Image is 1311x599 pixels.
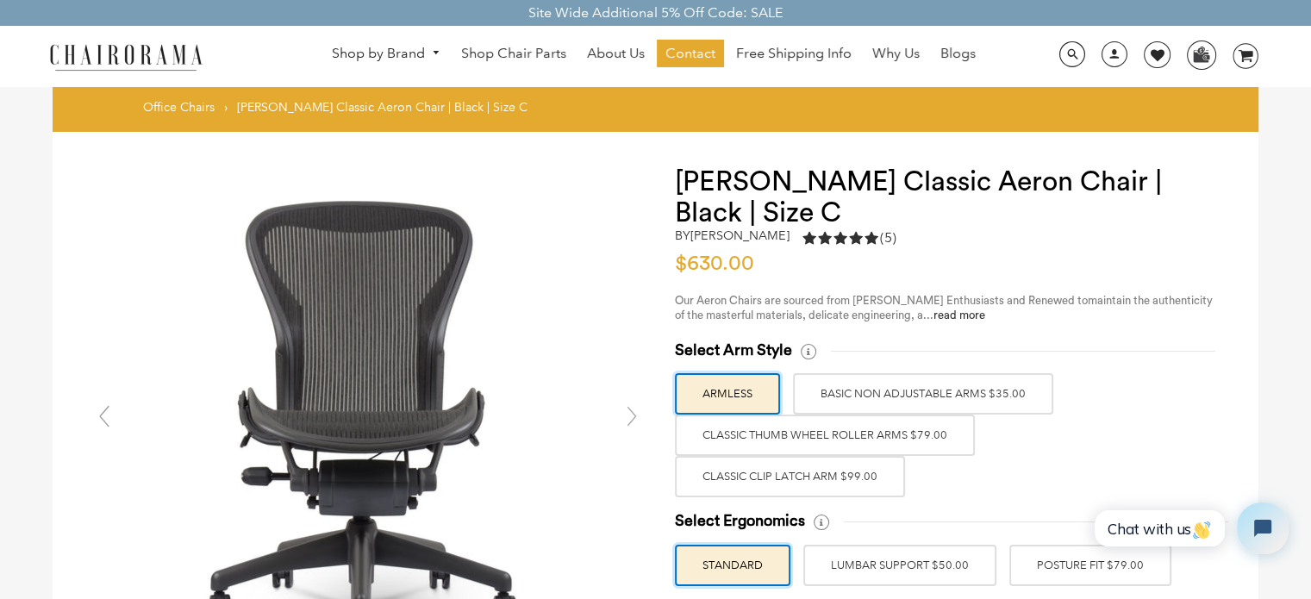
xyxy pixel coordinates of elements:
[237,99,528,115] span: [PERSON_NAME] Classic Aeron Chair | Black | Size C
[675,511,805,531] span: Select Ergonomics
[578,40,653,67] a: About Us
[940,45,976,63] span: Blogs
[802,228,896,252] a: 5.0 rating (5 votes)
[872,45,920,63] span: Why Us
[864,40,928,67] a: Why Us
[802,228,896,247] div: 5.0 rating (5 votes)
[675,456,905,497] label: Classic Clip Latch Arm $99.00
[285,40,1023,72] nav: DesktopNavigation
[675,295,1088,306] span: Our Aeron Chairs are sourced from [PERSON_NAME] Enthusiasts and Renewed to
[657,40,724,67] a: Contact
[675,228,790,243] h2: by
[675,253,754,274] span: $630.00
[453,40,575,67] a: Shop Chair Parts
[665,45,715,63] span: Contact
[109,415,627,432] a: Herman Miller Classic Aeron Chair | Black | Size C - chairorama
[40,41,212,72] img: chairorama
[933,309,985,321] a: read more
[224,99,228,115] span: ›
[675,545,790,586] label: STANDARD
[143,99,215,115] a: Office Chairs
[1188,41,1214,67] img: WhatsApp_Image_2024-07-12_at_16.23.01.webp
[803,545,996,586] label: LUMBAR SUPPORT $50.00
[880,229,896,247] span: (5)
[1076,488,1303,569] iframe: Tidio Chat
[143,99,534,123] nav: breadcrumbs
[675,340,792,360] span: Select Arm Style
[727,40,860,67] a: Free Shipping Info
[323,41,449,67] a: Shop by Brand
[932,40,984,67] a: Blogs
[675,373,780,415] label: ARMLESS
[587,45,645,63] span: About Us
[461,45,566,63] span: Shop Chair Parts
[1009,545,1171,586] label: POSTURE FIT $79.00
[793,373,1053,415] label: BASIC NON ADJUSTABLE ARMS $35.00
[675,415,975,456] label: Classic Thumb Wheel Roller Arms $79.00
[675,166,1224,228] h1: [PERSON_NAME] Classic Aeron Chair | Black | Size C
[736,45,852,63] span: Free Shipping Info
[690,228,790,243] a: [PERSON_NAME]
